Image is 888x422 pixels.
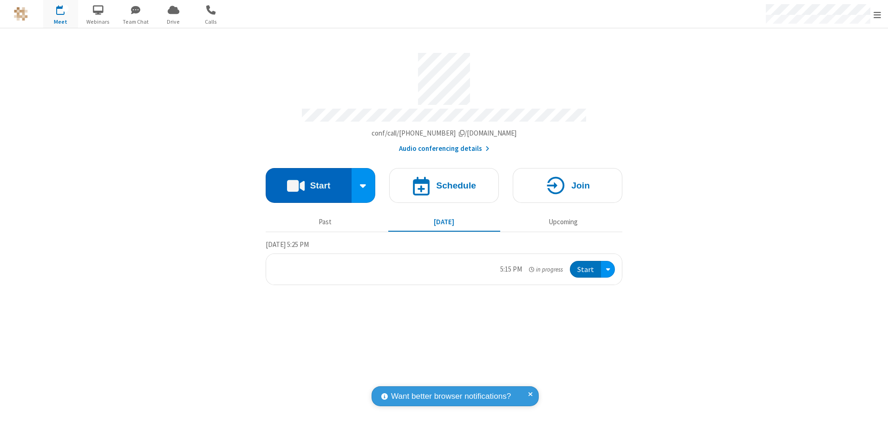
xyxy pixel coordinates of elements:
[372,129,517,137] span: Copy my meeting room link
[389,168,499,203] button: Schedule
[194,18,229,26] span: Calls
[310,181,330,190] h4: Start
[513,168,622,203] button: Join
[81,18,116,26] span: Webinars
[63,5,69,12] div: 1
[156,18,191,26] span: Drive
[266,46,622,154] section: Account details
[14,7,28,21] img: QA Selenium DO NOT DELETE OR CHANGE
[372,128,517,139] button: Copy my meeting room linkCopy my meeting room link
[399,143,490,154] button: Audio conferencing details
[436,181,476,190] h4: Schedule
[601,261,615,278] div: Open menu
[266,240,309,249] span: [DATE] 5:25 PM
[43,18,78,26] span: Meet
[500,264,522,275] div: 5:15 PM
[865,398,881,416] iframe: Chat
[529,265,563,274] em: in progress
[118,18,153,26] span: Team Chat
[571,181,590,190] h4: Join
[570,261,601,278] button: Start
[391,390,511,403] span: Want better browser notifications?
[388,213,500,231] button: [DATE]
[269,213,381,231] button: Past
[507,213,619,231] button: Upcoming
[266,239,622,286] section: Today's Meetings
[352,168,376,203] div: Start conference options
[266,168,352,203] button: Start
